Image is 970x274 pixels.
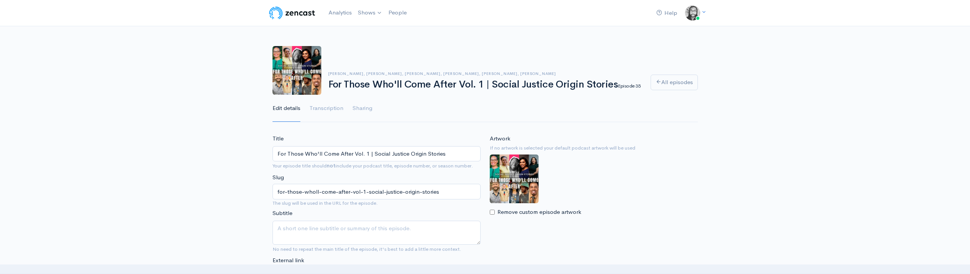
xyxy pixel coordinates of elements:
[273,199,481,207] small: The slug will be used in the URL for the episode.
[273,162,473,169] small: Your episode title should include your podcast title, episode number, or season number.
[328,72,641,76] h6: [PERSON_NAME], [PERSON_NAME], [PERSON_NAME], [PERSON_NAME], [PERSON_NAME], [PERSON_NAME]
[273,173,284,182] label: Slug
[268,5,316,21] img: ZenCast Logo
[273,146,481,162] input: What is the episode's title?
[490,144,698,152] small: If no artwork is selected your default podcast artwork will be used
[497,208,581,217] label: Remove custom episode artwork
[353,95,372,122] a: Sharing
[273,246,461,252] small: No need to repeat the main title of the episode, it's best to add a little more context.
[618,83,640,89] small: Episode 35
[685,5,700,21] img: ...
[273,184,481,199] input: title-of-episode
[273,256,304,265] label: External link
[653,5,680,21] a: Help
[273,134,284,143] label: Title
[385,5,410,21] a: People
[273,209,292,218] label: Subtitle
[355,5,385,21] a: Shows
[328,79,641,90] h1: For Those Who'll Come After Vol. 1 | Social Justice Origin Stories
[651,75,698,90] a: All episodes
[309,95,343,122] a: Transcription
[273,95,300,122] a: Edit details
[327,162,335,169] strong: not
[325,5,355,21] a: Analytics
[490,134,510,143] label: Artwork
